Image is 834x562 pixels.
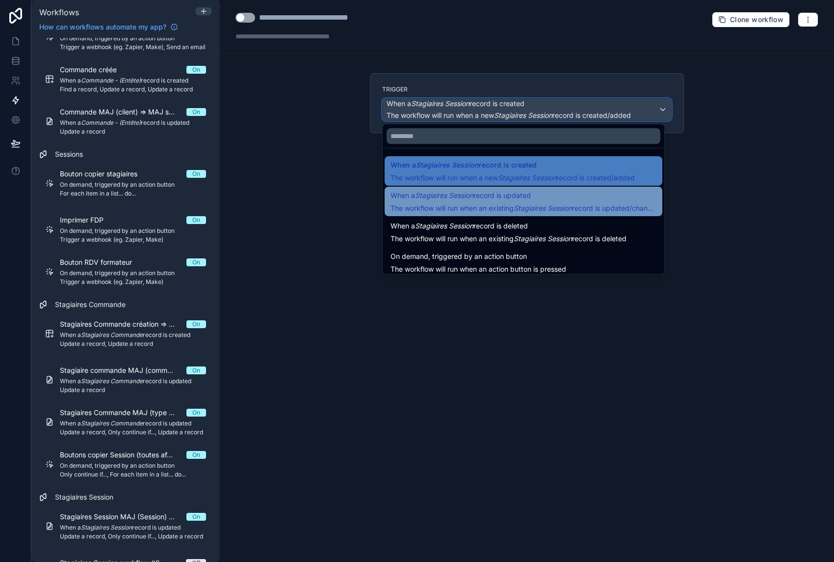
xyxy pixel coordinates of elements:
span: On demand, triggered by an action button [391,251,527,262]
span: The workflow will run when a new record is created/added [391,173,635,182]
em: Stagiaires Session [514,204,572,212]
em: Stagiaires Session [415,222,473,230]
span: The workflow will run when an action button is pressed [391,265,566,273]
em: Stagiaires Session [498,173,556,182]
span: When a record is deleted [391,220,528,232]
em: Stagiaires Session [415,191,473,199]
span: The workflow will run when an existing record is updated/changed [391,204,660,212]
span: When a record is updated [391,190,531,201]
em: Stagiaires Session [416,161,479,169]
span: The workflow will run when an existing record is deleted [391,234,626,243]
span: When a record is created [391,159,537,171]
em: Stagiaires Session [514,234,572,243]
